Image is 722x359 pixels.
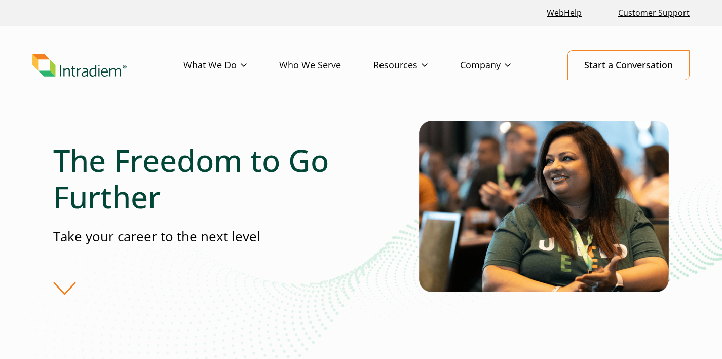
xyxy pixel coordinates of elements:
a: Who We Serve [279,51,373,80]
a: Resources [373,51,460,80]
a: Company [460,51,543,80]
img: Intradiem [32,54,127,77]
p: Take your career to the next level [53,227,357,246]
a: Link to homepage of Intradiem [32,54,183,77]
a: Start a Conversation [567,50,690,80]
a: What We Do [183,51,279,80]
a: Link opens in a new window [543,2,586,24]
a: Customer Support [614,2,694,24]
h1: The Freedom to Go Further [53,142,357,215]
